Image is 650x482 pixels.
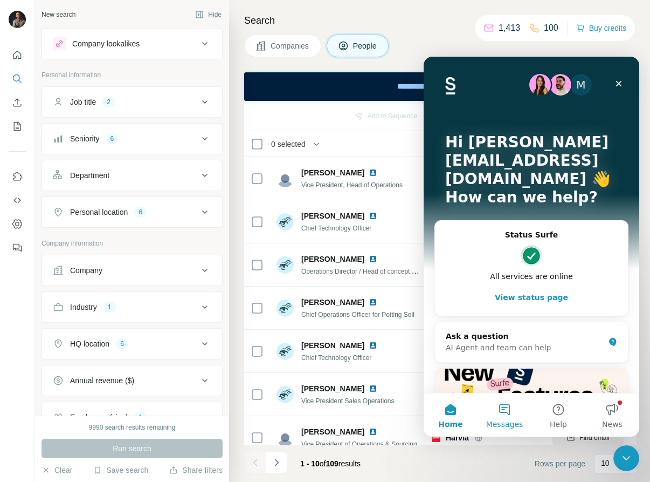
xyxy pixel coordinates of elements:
button: Quick start [9,45,26,65]
img: LinkedIn logo [369,212,377,220]
span: Chief Technology Officer [301,225,371,232]
button: Save search [93,465,148,476]
div: Personal location [70,207,128,218]
span: Rows per page [535,458,585,469]
button: Use Surfe API [9,191,26,210]
span: [PERSON_NAME] [301,297,364,308]
img: Avatar [276,386,294,403]
span: [PERSON_NAME] [301,211,364,221]
img: LinkedIn logo [369,341,377,350]
button: Share filters [169,465,223,476]
div: 9990 search results remaining [89,423,176,432]
h4: Search [244,13,637,28]
span: News [178,364,199,371]
div: HQ location [70,338,109,349]
button: My lists [9,117,26,136]
button: Dashboard [9,214,26,234]
button: Search [9,69,26,89]
span: Find email [579,433,609,443]
button: Job title2 [42,89,222,115]
iframe: Intercom live chat [613,445,639,471]
button: Find email [552,430,624,446]
img: Avatar [276,343,294,360]
div: Company lookalikes [72,38,140,49]
div: Annual revenue ($) [70,375,134,386]
div: Seniority [70,133,99,144]
button: Company lookalikes [42,31,222,57]
div: 1 [103,302,116,312]
span: 0 selected [271,139,306,150]
span: 109 [326,459,338,468]
span: Help [126,364,143,371]
span: Home [15,364,39,371]
span: [PERSON_NAME] [301,383,364,394]
img: LinkedIn logo [369,298,377,307]
button: Buy credits [576,21,626,36]
button: Use Surfe on LinkedIn [9,167,26,186]
img: Avatar [9,11,26,28]
button: Seniority6 [42,126,222,152]
div: 6 [116,339,128,349]
span: Messages [63,364,100,371]
span: [PERSON_NAME] [301,167,364,178]
iframe: Banner [244,72,637,101]
button: Navigate to next page [266,452,287,473]
div: 1 [134,412,147,422]
div: Employees (size) [70,412,128,423]
span: Companies [271,40,310,51]
img: LinkedIn logo [369,168,377,177]
img: Avatar [276,256,294,274]
span: Harvia [446,432,469,443]
p: Company information [42,239,223,248]
span: Operations Director / Head of concept and establishment [301,267,464,275]
p: 1,413 [499,22,520,35]
p: 10 [601,458,610,469]
button: Hide [188,6,229,23]
p: Personal information [42,70,223,80]
button: Personal location6 [42,199,222,225]
p: 100 [544,22,558,35]
button: Help [108,337,162,380]
span: results [300,459,361,468]
img: LinkedIn logo [369,427,377,436]
div: 6 [134,207,147,217]
iframe: Intercom live chat [424,57,639,437]
div: New search [42,10,75,19]
button: News [162,337,216,380]
img: New Surfe features! [11,312,204,388]
button: Enrich CSV [9,93,26,112]
span: People [353,40,378,51]
img: Avatar [276,170,294,187]
img: Logo of Harvia [432,433,440,442]
img: Avatar [276,300,294,317]
button: Department [42,162,222,188]
div: New Surfe features! [11,311,205,449]
span: [PERSON_NAME] [301,426,364,437]
div: Industry [70,302,97,313]
img: Avatar [276,213,294,230]
div: Close [185,17,205,37]
img: Avatar [276,429,294,446]
button: Industry1 [42,294,222,320]
div: 2 [102,97,115,107]
button: Clear [42,465,72,476]
div: Department [70,170,109,181]
span: [PERSON_NAME] [301,340,364,351]
span: [PERSON_NAME] [301,254,364,264]
div: Company [70,265,102,276]
button: Employees (size)1 [42,404,222,430]
img: LinkedIn logo [369,384,377,393]
span: Vice President of Operations & Sourcing [301,440,417,448]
